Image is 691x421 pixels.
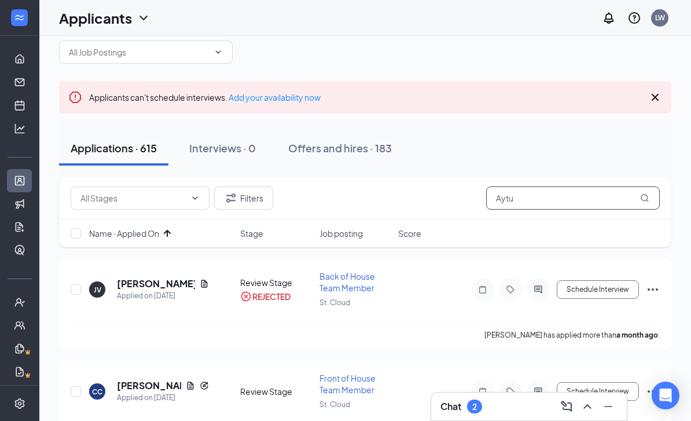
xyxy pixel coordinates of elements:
button: ChevronUp [578,397,597,416]
div: 2 [472,402,477,412]
div: CC [92,387,102,397]
b: a month ago [616,331,658,339]
svg: Minimize [601,400,615,413]
svg: Document [186,381,195,390]
svg: Tag [503,387,517,396]
svg: Settings [14,398,25,409]
span: Back of House Team Member [319,271,375,293]
svg: Tag [503,285,517,294]
h5: [PERSON_NAME] [117,277,195,290]
div: LW [655,13,665,23]
svg: Filter [224,191,238,205]
svg: Note [476,285,490,294]
svg: Error [68,90,82,104]
svg: ChevronDown [137,11,150,25]
a: Add your availability now [229,92,321,102]
p: [PERSON_NAME] has applied more than . [484,330,660,340]
button: ComposeMessage [557,397,576,416]
svg: Ellipses [646,283,660,296]
div: Applied on [DATE] [117,392,209,404]
button: Schedule Interview [557,280,639,299]
svg: Cross [648,90,662,104]
span: St. Cloud [319,400,350,409]
svg: ChevronUp [580,400,594,413]
h5: [PERSON_NAME] [117,379,181,392]
svg: ActiveChat [531,285,545,294]
svg: Notifications [602,11,616,25]
svg: ChevronDown [190,193,200,203]
svg: CrossCircle [240,291,252,302]
input: All Stages [80,192,186,204]
div: Review Stage [240,277,313,288]
svg: ArrowUp [160,226,174,240]
svg: Note [476,387,490,396]
button: Filter Filters [214,186,273,210]
span: Stage [240,228,263,239]
span: St. Cloud [319,298,350,307]
svg: Reapply [200,381,209,390]
svg: Ellipses [646,385,660,398]
div: Open Intercom Messenger [652,382,679,409]
div: REJECTED [252,291,291,302]
div: Applications · 615 [71,141,157,155]
h3: Chat [440,400,461,413]
span: Applicants can't schedule interviews. [89,92,321,102]
div: JV [94,285,101,295]
span: Name · Applied On [89,228,159,239]
svg: QuestionInfo [627,11,641,25]
span: Job posting [319,228,363,239]
svg: Analysis [14,123,25,134]
svg: UserCheck [14,296,25,308]
span: Score [398,228,421,239]
svg: WorkstreamLogo [13,12,25,23]
div: Applied on [DATE] [117,290,209,302]
span: Front of House Team Member [319,373,376,395]
div: Offers and hires · 183 [288,141,392,155]
input: All Job Postings [69,46,209,58]
button: Schedule Interview [557,382,639,401]
div: Review Stage [240,386,313,397]
input: Search in applications [486,186,660,210]
svg: Document [200,279,209,288]
h1: Applicants [59,8,132,28]
button: Minimize [599,397,618,416]
svg: ActiveChat [531,387,545,396]
svg: ComposeMessage [560,400,574,413]
svg: MagnifyingGlass [640,193,649,203]
svg: ChevronDown [214,47,223,57]
div: Interviews · 0 [189,141,256,155]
